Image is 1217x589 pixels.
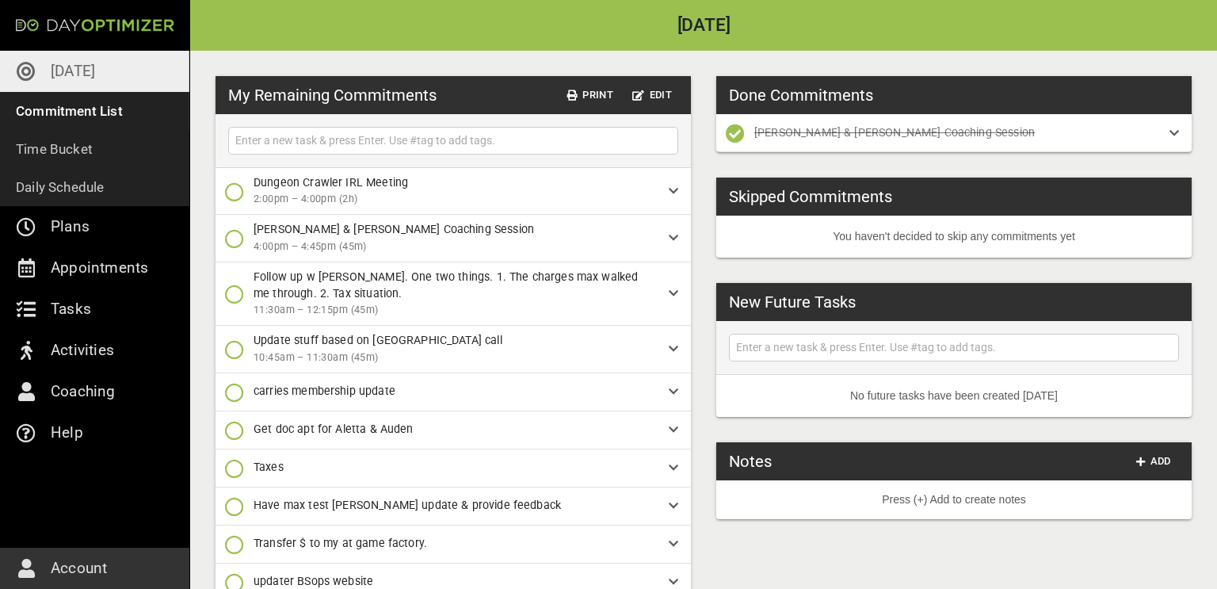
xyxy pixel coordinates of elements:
[51,296,91,322] p: Tasks
[190,17,1217,35] h2: [DATE]
[254,537,427,549] span: Transfer $ to my at game factory.
[51,556,107,581] p: Account
[216,168,691,215] div: Dungeon Crawler IRL Meeting2:00pm – 4:00pm (2h)
[216,326,691,373] div: Update stuff based on [GEOGRAPHIC_DATA] call10:45am – 11:30am (45m)
[716,114,1192,152] div: [PERSON_NAME] & [PERSON_NAME] Coaching Session
[51,338,114,363] p: Activities
[754,126,1035,139] span: [PERSON_NAME] & [PERSON_NAME] Coaching Session
[216,262,691,327] div: Follow up w [PERSON_NAME]. One two things. 1. The charges max walked me through. 2. Tax situation...
[254,575,373,587] span: updater BSops website
[626,83,678,108] button: Edit
[216,449,691,488] div: Taxes
[729,290,856,314] h3: New Future Tasks
[254,461,284,473] span: Taxes
[16,100,123,122] p: Commitment List
[16,19,174,32] img: Day Optimizer
[254,384,395,397] span: carries membership update
[729,83,873,107] h3: Done Commitments
[254,176,408,189] span: Dungeon Crawler IRL Meeting
[51,379,116,404] p: Coaching
[729,491,1179,508] p: Press (+) Add to create notes
[632,86,672,105] span: Edit
[51,214,90,239] p: Plans
[1135,453,1173,471] span: Add
[216,411,691,449] div: Get doc apt for Aletta & Auden
[51,59,95,84] p: [DATE]
[216,215,691,262] div: [PERSON_NAME] & [PERSON_NAME] Coaching Session4:00pm – 4:45pm (45m)
[51,255,148,281] p: Appointments
[254,334,502,346] span: Update stuff based on [GEOGRAPHIC_DATA] call
[729,185,892,208] h3: Skipped Commitments
[51,420,83,446] p: Help
[16,176,105,198] p: Daily Schedule
[729,449,772,473] h3: Notes
[733,338,1175,358] input: Enter a new task & press Enter. Use #tag to add tags.
[228,83,437,107] h3: My Remaining Commitments
[561,83,620,108] button: Print
[254,223,534,235] span: [PERSON_NAME] & [PERSON_NAME] Coaching Session
[1128,449,1179,474] button: Add
[254,423,414,435] span: Get doc apt for Aletta & Auden
[232,131,674,151] input: Enter a new task & press Enter. Use #tag to add tags.
[254,191,656,208] span: 2:00pm – 4:00pm (2h)
[254,270,638,300] span: Follow up w [PERSON_NAME]. One two things. 1. The charges max walked me through. 2. Tax situation.
[254,499,561,511] span: Have max test [PERSON_NAME] update & provide feedback
[254,302,656,319] span: 11:30am – 12:15pm (45m)
[254,350,656,366] span: 10:45am – 11:30am (45m)
[254,239,656,255] span: 4:00pm – 4:45pm (45m)
[567,86,613,105] span: Print
[716,375,1192,417] li: No future tasks have been created [DATE]
[216,488,691,526] div: Have max test [PERSON_NAME] update & provide feedback
[216,526,691,564] div: Transfer $ to my at game factory.
[716,216,1192,258] li: You haven't decided to skip any commitments yet
[16,138,93,160] p: Time Bucket
[216,373,691,411] div: carries membership update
